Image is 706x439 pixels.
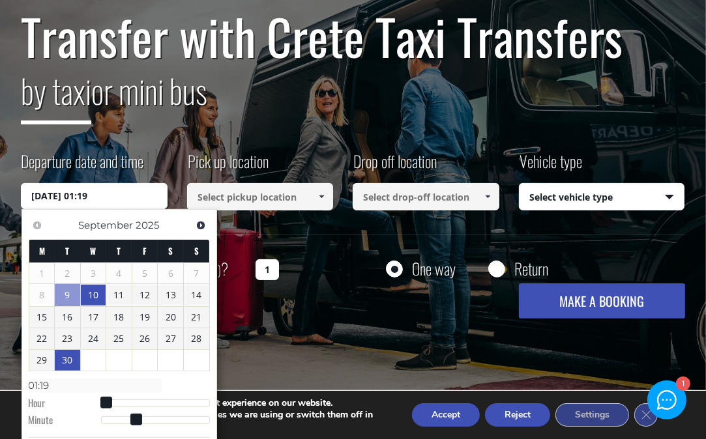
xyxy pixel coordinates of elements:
[184,328,209,349] a: 28
[158,285,183,305] a: 13
[81,307,106,328] a: 17
[81,328,106,349] a: 24
[39,244,45,257] span: Monday
[29,328,55,349] a: 22
[21,66,91,124] span: by taxi
[634,403,658,427] button: Close GDPR Cookie Banner
[158,328,183,349] a: 27
[136,219,160,231] span: 2025
[514,261,548,277] label: Return
[32,220,42,231] span: Previous
[158,307,183,328] a: 20
[21,9,684,64] h1: Transfer with Crete Taxi Transfers
[65,244,69,257] span: Tuesday
[90,244,96,257] span: Wednesday
[353,183,499,210] input: Select drop-off location
[412,261,456,277] label: One way
[79,219,134,231] span: September
[519,150,582,183] label: Vehicle type
[29,285,55,305] span: 8
[196,220,206,231] span: Next
[158,263,183,284] span: 6
[29,307,55,328] a: 15
[55,307,80,328] a: 16
[184,285,209,305] a: 14
[81,285,106,305] a: 10
[29,396,101,413] dt: Hour
[29,413,101,430] dt: Minute
[194,244,199,257] span: Sunday
[106,307,132,328] a: 18
[192,216,210,234] a: Next
[184,307,209,328] a: 21
[46,409,389,432] p: You can find out more about which cookies we are using or switch them off in .
[21,150,143,183] label: Departure date and time
[106,285,132,305] a: 11
[55,350,80,371] a: 30
[412,403,480,427] button: Accept
[106,263,132,284] span: 4
[519,283,685,319] button: MAKE A BOOKING
[29,263,55,284] span: 1
[55,284,80,306] a: 9
[21,64,684,134] h2: or mini bus
[55,263,80,284] span: 2
[520,184,684,211] span: Select vehicle type
[143,244,147,257] span: Friday
[106,328,132,349] a: 25
[168,244,173,257] span: Saturday
[132,263,158,284] span: 5
[29,216,46,234] a: Previous
[477,183,498,210] a: Show All Items
[311,183,332,210] a: Show All Items
[29,350,55,371] a: 29
[132,328,158,349] a: 26
[81,263,106,284] span: 3
[55,328,80,349] a: 23
[132,285,158,305] a: 12
[184,263,209,284] span: 7
[187,150,269,183] label: Pick up location
[675,378,689,391] div: 1
[485,403,550,427] button: Reject
[117,244,121,257] span: Thursday
[353,150,437,183] label: Drop off location
[555,403,629,427] button: Settings
[132,307,158,328] a: 19
[187,183,334,210] input: Select pickup location
[46,397,389,409] p: We are using cookies to give you the best experience on our website.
